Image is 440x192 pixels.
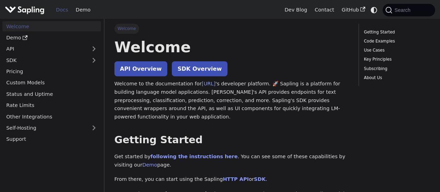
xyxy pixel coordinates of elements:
[338,5,369,15] a: GitHub
[254,176,265,182] a: SDK
[72,5,94,15] a: Demo
[114,61,167,76] a: API Overview
[2,44,87,54] a: API
[2,55,87,65] a: SDK
[364,47,427,54] a: Use Cases
[364,75,427,81] a: About Us
[364,66,427,72] a: Subscribing
[281,5,311,15] a: Dev Blog
[114,38,349,56] h1: Welcome
[87,44,101,54] button: Expand sidebar category 'API'
[369,5,379,15] button: Switch between dark and light mode (currently system mode)
[114,175,349,184] p: From there, you can start using the Sapling or .
[364,29,427,36] a: Getting Started
[2,123,101,133] a: Self-Hosting
[223,176,249,182] a: HTTP API
[202,81,216,86] a: [URL]
[2,33,101,43] a: Demo
[114,134,349,146] h2: Getting Started
[142,162,157,168] a: Demo
[392,7,415,13] span: Search
[2,78,101,88] a: Custom Models
[2,100,101,110] a: Rate Limits
[383,4,435,16] button: Search (Command+K)
[2,21,101,31] a: Welcome
[5,5,47,15] a: Sapling.aiSapling.ai
[2,67,101,77] a: Pricing
[311,5,338,15] a: Contact
[114,24,349,33] nav: Breadcrumbs
[364,38,427,45] a: Code Examples
[5,5,45,15] img: Sapling.ai
[364,56,427,63] a: Key Principles
[151,154,238,159] a: following the instructions here
[87,55,101,65] button: Expand sidebar category 'SDK'
[114,24,139,33] span: Welcome
[2,134,101,144] a: Support
[2,89,101,99] a: Status and Uptime
[114,153,349,169] p: Get started by . You can see some of these capabilities by visiting our page.
[2,112,101,122] a: Other Integrations
[114,80,349,121] p: Welcome to the documentation for 's developer platform. 🚀 Sapling is a platform for building lang...
[52,5,72,15] a: Docs
[172,61,227,76] a: SDK Overview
